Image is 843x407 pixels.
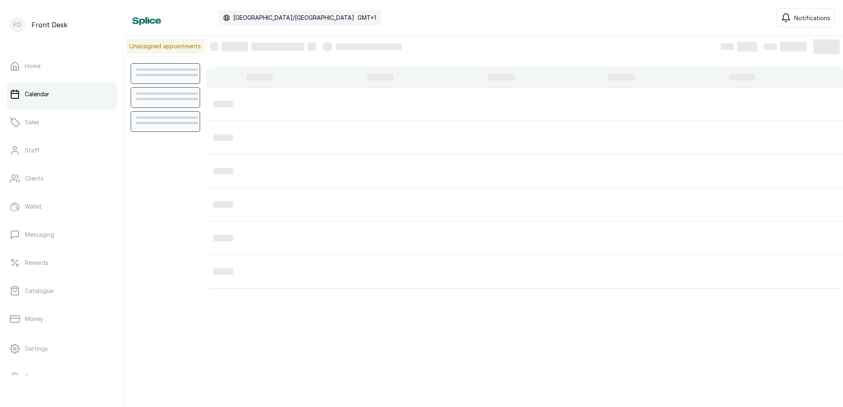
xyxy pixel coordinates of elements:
p: Money [25,315,43,323]
a: Support [7,365,117,388]
p: Front Desk [31,20,67,30]
p: Clients [25,174,43,183]
p: Wallet [25,202,42,211]
button: Notifications [776,8,835,27]
span: Notifications [794,14,830,22]
p: Calendar [25,90,49,98]
a: Catalogue [7,279,117,302]
p: Unassigned appointments [126,39,204,54]
a: Wallet [7,195,117,218]
a: Money [7,307,117,331]
a: Home [7,55,117,78]
p: Staff [25,146,40,155]
p: GMT+1 [358,14,376,22]
p: Rewards [25,259,48,267]
a: Sales [7,111,117,134]
p: Home [25,62,41,70]
p: Settings [25,345,48,353]
a: Rewards [7,251,117,274]
p: Messaging [25,231,54,239]
a: Settings [7,337,117,360]
p: Sales [25,118,39,126]
a: Clients [7,167,117,190]
a: Calendar [7,83,117,106]
p: [GEOGRAPHIC_DATA]/[GEOGRAPHIC_DATA] [233,14,354,22]
p: Support [25,373,48,381]
p: Catalogue [25,287,53,295]
a: Messaging [7,223,117,246]
a: Staff [7,139,117,162]
p: FD [14,21,21,29]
